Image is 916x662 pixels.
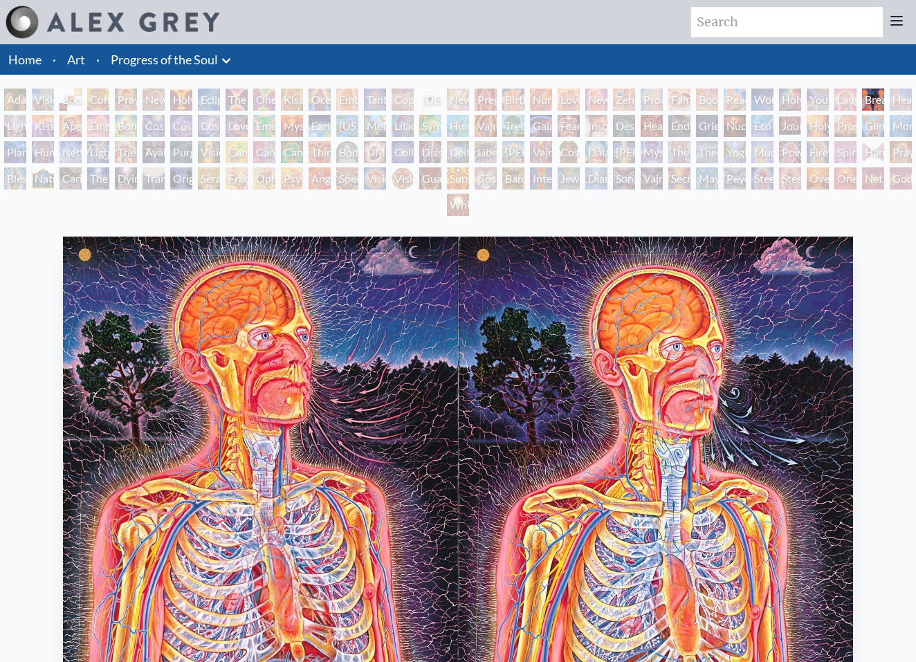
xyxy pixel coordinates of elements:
div: Zena Lotus [613,89,635,111]
div: Contemplation [87,89,109,111]
div: Human Geometry [32,141,54,163]
div: Third Eye Tears of Joy [309,141,331,163]
div: Vajra Being [641,167,663,190]
div: Tantra [364,89,386,111]
li: · [91,44,105,75]
div: Journey of the Wounded Healer [779,115,801,137]
div: Ophanic Eyelash [253,167,275,190]
div: Yogi & the Möbius Sphere [724,141,746,163]
div: Bond [115,115,137,137]
div: Holy Family [779,89,801,111]
div: Adam & Eve [4,89,26,111]
div: Copulating [392,89,414,111]
div: Embracing [336,89,358,111]
div: Cannabacchus [281,141,303,163]
div: Dalai Lama [585,141,607,163]
div: One Taste [253,89,275,111]
div: The Shulgins and their Alchemical Angels [115,141,137,163]
div: Dying [115,167,137,190]
div: Secret Writing Being [668,167,690,190]
div: Insomnia [585,115,607,137]
div: Ocean of Love Bliss [309,89,331,111]
div: Wonder [751,89,773,111]
div: Steeplehead 1 [751,167,773,190]
div: Mudra [751,141,773,163]
div: Praying [115,89,137,111]
div: Hands that See [862,141,884,163]
div: Young & Old [807,89,829,111]
div: Lilacs [392,115,414,137]
div: Mayan Being [696,167,718,190]
div: Glimpsing the Empyrean [862,115,884,137]
div: Vajra Guru [530,141,552,163]
div: Eco-Atlas [751,115,773,137]
div: Planetary Prayers [4,141,26,163]
div: Kiss of the [MEDICAL_DATA] [32,115,54,137]
div: Nature of Mind [32,167,54,190]
div: Holy Fire [807,115,829,137]
div: New Man New Woman [143,89,165,111]
div: Theologue [696,141,718,163]
div: Vision [PERSON_NAME] [392,167,414,190]
div: Emerald Grail [253,115,275,137]
div: Grieving [696,115,718,137]
div: Collective Vision [392,141,414,163]
div: Breathing [862,89,884,111]
div: Despair [613,115,635,137]
div: White Light [447,194,469,216]
a: Progress of the Soul [111,50,218,69]
div: Song of Vajra Being [613,167,635,190]
div: Headache [641,115,663,137]
div: Networks [59,141,82,163]
div: Peyote Being [724,167,746,190]
div: Boo-boo [696,89,718,111]
div: Cosmic Elf [475,167,497,190]
div: Body/Mind as a Vibratory Field of Energy [336,141,358,163]
div: Prostration [834,115,857,137]
div: Cosmic Artist [170,115,192,137]
div: Transfiguration [143,167,165,190]
div: Firewalking [807,141,829,163]
div: Psychomicrograph of a Fractal Paisley Cherub Feather Tip [281,167,303,190]
div: Nuclear Crucifixion [724,115,746,137]
div: Spectral Lotus [336,167,358,190]
div: Ayahuasca Visitation [143,141,165,163]
div: [PERSON_NAME] [613,141,635,163]
div: Purging [170,141,192,163]
div: Aperture [59,115,82,137]
div: Power to the Peaceful [779,141,801,163]
div: Liberation Through Seeing [475,141,497,163]
div: Mysteriosa 2 [281,115,303,137]
div: Promise [641,89,663,111]
div: Jewel Being [558,167,580,190]
div: Seraphic Transport Docking on the Third Eye [198,167,220,190]
div: Lightweaver [4,115,26,137]
div: Pregnancy [475,89,497,111]
div: Cosmic Creativity [143,115,165,137]
div: Vision Crystal [364,167,386,190]
div: Cannabis Sutra [253,141,275,163]
div: Godself [890,167,912,190]
div: Guardian of Infinite Vision [419,167,441,190]
div: Healing [890,89,912,111]
li: · [47,44,62,75]
div: Family [668,89,690,111]
div: Vision Tree [198,141,220,163]
div: [PERSON_NAME] [502,141,524,163]
div: The Kiss [226,89,248,111]
div: Cannabis Mudra [226,141,248,163]
div: Love is a Cosmic Force [226,115,248,137]
div: Sunyata [447,167,469,190]
div: [US_STATE] Song [336,115,358,137]
div: Holy Grail [170,89,192,111]
div: Laughing Man [834,89,857,111]
div: Earth Energies [309,115,331,137]
div: Visionary Origin of Language [32,89,54,111]
div: Cosmic Lovers [198,115,220,137]
div: Deities & Demons Drinking from the Milky Pool [447,141,469,163]
div: Symbiosis: Gall Wasp & Oak Tree [419,115,441,137]
div: Vajra Horse [475,115,497,137]
div: Net of Being [862,167,884,190]
div: DMT - The Spirit Molecule [364,141,386,163]
div: Cosmic [DEMOGRAPHIC_DATA] [558,141,580,163]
